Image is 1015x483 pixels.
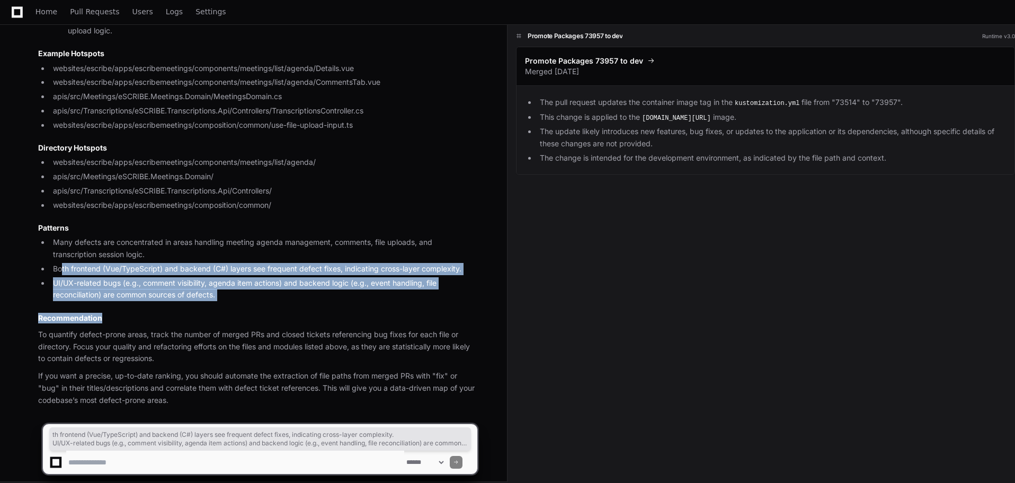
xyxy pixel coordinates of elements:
[35,8,57,15] span: Home
[38,48,477,59] h3: Example Hotspots
[50,105,477,117] li: apis/src/Transcriptions/eSCRIBE.Transcriptions.Api/Controllers/TranscriptionsController.cs
[38,143,477,153] h3: Directory Hotspots
[537,96,1006,109] li: The pull request updates the container image tag in the file from "73514" to "73957".
[50,277,477,302] li: UI/UX-related bugs (e.g., comment visibility, agenda item actions) and backend logic (e.g., event...
[525,56,1006,66] a: Promote Packages 73957 to dev
[38,223,477,233] h3: Patterns
[38,329,477,365] p: To quantify defect-prone areas, track the number of merged PRs and closed tickets referencing bug...
[640,113,713,123] code: [DOMAIN_NAME][URL]
[537,152,1006,164] li: The change is intended for the development environment, as indicated by the file path and context.
[50,263,477,275] li: Both frontend (Vue/TypeScript) and backend (C#) layers see frequent defect fixes, indicating cros...
[195,8,226,15] span: Settings
[50,185,477,197] li: apis/src/Transcriptions/eSCRIBE.Transcriptions.Api/Controllers/
[537,126,1006,150] li: The update likely introduces new features, bug fixes, or updates to the application or its depend...
[38,313,477,323] h3: Recommendation
[525,56,643,66] span: Promote Packages 73957 to dev
[50,119,477,131] li: websites/escribe/apps/escribemeetings/composition/common/use-file-upload-input.ts
[50,76,477,89] li: websites/escribe/apps/escribemeetings/components/meetings/list/agenda/CommentsTab.vue
[52,431,468,447] span: th frontend (Vue/TypeScript) and backend (C#) layers see frequent defect fixes, indicating cross-...
[50,171,477,183] li: apis/src/Meetings/eSCRIBE.Meetings.Domain/
[132,8,153,15] span: Users
[537,111,1006,124] li: This change is applied to the image.
[50,63,477,75] li: websites/escribe/apps/escribemeetings/components/meetings/list/agenda/Details.vue
[50,156,477,169] li: websites/escribe/apps/escribemeetings/components/meetings/list/agenda/
[733,99,802,108] code: kustomization.yml
[528,32,622,40] h1: Promote Packages 73957 to dev
[50,199,477,212] li: websites/escribe/apps/escribemeetings/composition/common/
[38,370,477,406] p: If you want a precise, up-to-date ranking, you should automate the extraction of file paths from ...
[525,66,1006,77] p: Merged [DATE]
[166,8,183,15] span: Logs
[50,236,477,261] li: Many defects are concentrated in areas handling meeting agenda management, comments, file uploads...
[50,91,477,103] li: apis/src/Meetings/eSCRIBE.Meetings.Domain/MeetingsDomain.cs
[982,32,1015,40] div: Runtime v3.0
[70,8,119,15] span: Pull Requests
